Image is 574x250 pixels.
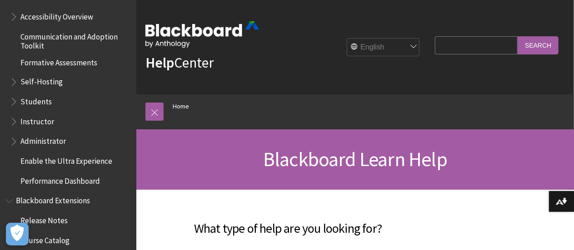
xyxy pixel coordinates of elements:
[20,75,63,87] span: Self-Hosting
[20,114,54,127] span: Instructor
[20,94,52,107] span: Students
[347,39,420,57] select: Site Language Selector
[20,134,66,147] span: Administrator
[145,21,259,48] img: Blackboard by Anthology
[20,29,130,50] span: Communication and Adoption Toolkit
[145,54,214,72] a: HelpCenter
[263,147,447,172] span: Blackboard Learn Help
[20,55,97,67] span: Formative Assessments
[518,36,559,54] input: Search
[145,54,174,72] strong: Help
[20,233,70,245] span: Course Catalog
[145,208,430,238] h2: What type of help are you looking for?
[20,174,100,186] span: Performance Dashboard
[20,9,93,21] span: Accessibility Overview
[20,154,112,166] span: Enable the Ultra Experience
[173,101,189,112] a: Home
[20,213,68,225] span: Release Notes
[6,223,29,245] button: Open Preferences
[16,194,90,206] span: Blackboard Extensions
